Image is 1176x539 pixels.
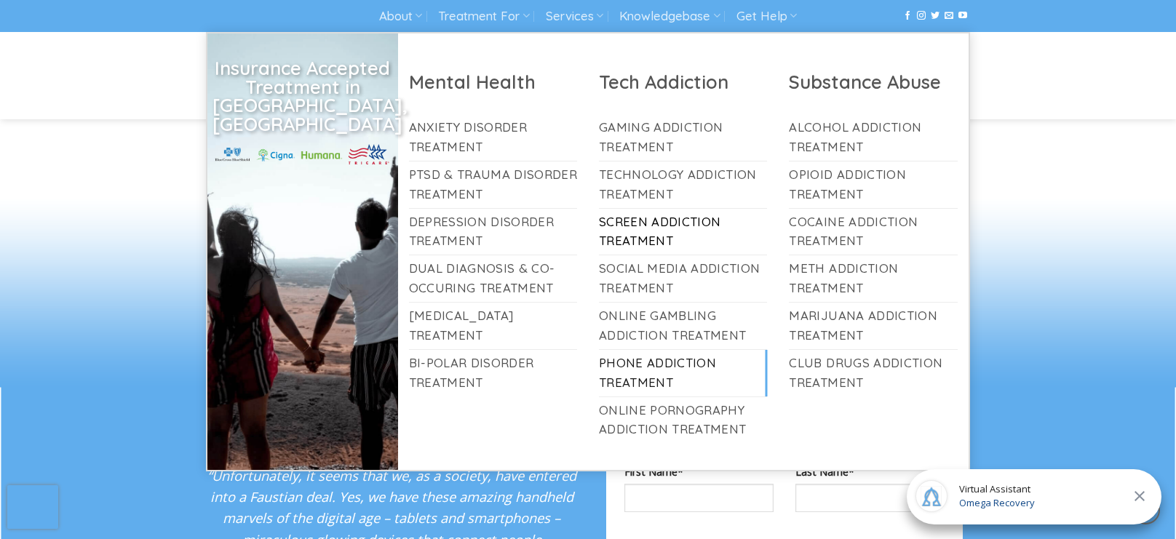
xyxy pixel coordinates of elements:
a: Phone Addiction Treatment [599,350,767,396]
a: Marijuana Addiction Treatment [789,303,957,349]
a: Follow on Twitter [931,11,939,21]
label: Last Name* [795,463,945,480]
a: Dual Diagnosis & Co-Occuring Treatment [409,255,577,302]
a: Depression Disorder Treatment [409,209,577,255]
a: Meth Addiction Treatment [789,255,957,302]
h2: Mental Health [409,70,577,94]
a: Get Help [736,3,797,30]
a: Club Drugs Addiction Treatment [789,350,957,396]
a: Online Gambling Addiction Treatment [599,303,767,349]
a: Knowledgebase [619,3,720,30]
a: Opioid Addiction Treatment [789,161,957,208]
a: Follow on Instagram [917,11,926,21]
a: Treatment For [438,3,529,30]
a: Follow on YouTube [958,11,967,21]
label: First Name* [624,463,774,480]
a: Gaming Addiction Treatment [599,114,767,161]
a: Online Pornography Addiction Treatment [599,397,767,444]
h2: Insurance Accepted Treatment in [GEOGRAPHIC_DATA], [GEOGRAPHIC_DATA] [212,59,393,133]
a: Send us an email [945,11,953,21]
a: Follow on Facebook [903,11,912,21]
a: Screen Addiction Treatment [599,209,767,255]
a: [MEDICAL_DATA] Treatment [409,303,577,349]
a: Anxiety Disorder Treatment [409,114,577,161]
a: Technology Addiction Treatment [599,161,767,208]
a: Bi-Polar Disorder Treatment [409,350,577,396]
a: Social Media Addiction Treatment [599,255,767,302]
a: PTSD & Trauma Disorder Treatment [409,161,577,208]
h2: Substance Abuse [789,70,957,94]
a: Services [546,3,603,30]
a: Alcohol Addiction Treatment [789,114,957,161]
a: Cocaine Addiction Treatment [789,209,957,255]
a: About [379,3,422,30]
h2: Tech Addiction [599,70,767,94]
